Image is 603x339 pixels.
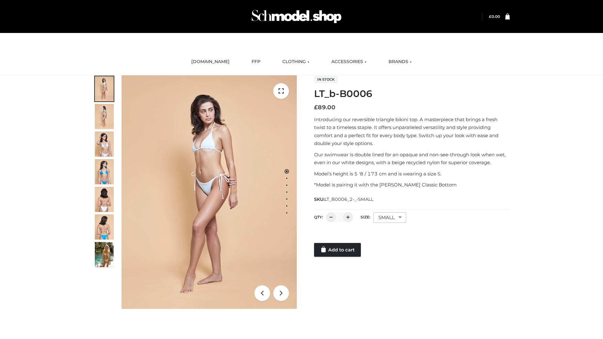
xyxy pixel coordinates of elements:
[314,116,510,148] p: Introducing our reversible triangle bikini top. A masterpiece that brings a fresh twist to a time...
[373,212,406,223] div: SMALL
[489,14,500,19] bdi: 0.00
[95,132,114,157] img: ArielClassicBikiniTop_CloudNine_AzureSky_OW114ECO_3-scaled.jpg
[95,76,114,101] img: ArielClassicBikiniTop_CloudNine_AzureSky_OW114ECO_1-scaled.jpg
[489,14,500,19] a: £0.00
[122,75,297,309] img: ArielClassicBikiniTop_CloudNine_AzureSky_OW114ECO_1
[314,104,318,111] span: £
[95,214,114,239] img: ArielClassicBikiniTop_CloudNine_AzureSky_OW114ECO_8-scaled.jpg
[314,215,323,219] label: QTY:
[361,215,370,219] label: Size:
[187,55,234,69] a: [DOMAIN_NAME]
[314,88,510,100] h1: LT_b-B0006
[278,55,314,69] a: CLOTHING
[314,243,361,257] a: Add to cart
[314,170,510,178] p: Model’s height is 5 ‘8 / 173 cm and is wearing a size S.
[489,14,492,19] span: £
[95,187,114,212] img: ArielClassicBikiniTop_CloudNine_AzureSky_OW114ECO_7-scaled.jpg
[314,76,338,83] span: In stock
[384,55,416,69] a: BRANDS
[247,55,265,69] a: FFP
[314,151,510,167] p: Our swimwear is double lined for an opaque and non-see-through look when wet, even in our white d...
[95,104,114,129] img: ArielClassicBikiniTop_CloudNine_AzureSky_OW114ECO_2-scaled.jpg
[95,159,114,184] img: ArielClassicBikiniTop_CloudNine_AzureSky_OW114ECO_4-scaled.jpg
[249,4,344,29] img: Schmodel Admin 964
[324,196,373,202] span: LT_B0006_2-_-SMALL
[314,196,374,203] span: SKU:
[314,104,335,111] bdi: 89.00
[95,242,114,267] img: Arieltop_CloudNine_AzureSky2.jpg
[314,181,510,189] p: *Model is pairing it with the [PERSON_NAME] Classic Bottom
[327,55,371,69] a: ACCESSORIES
